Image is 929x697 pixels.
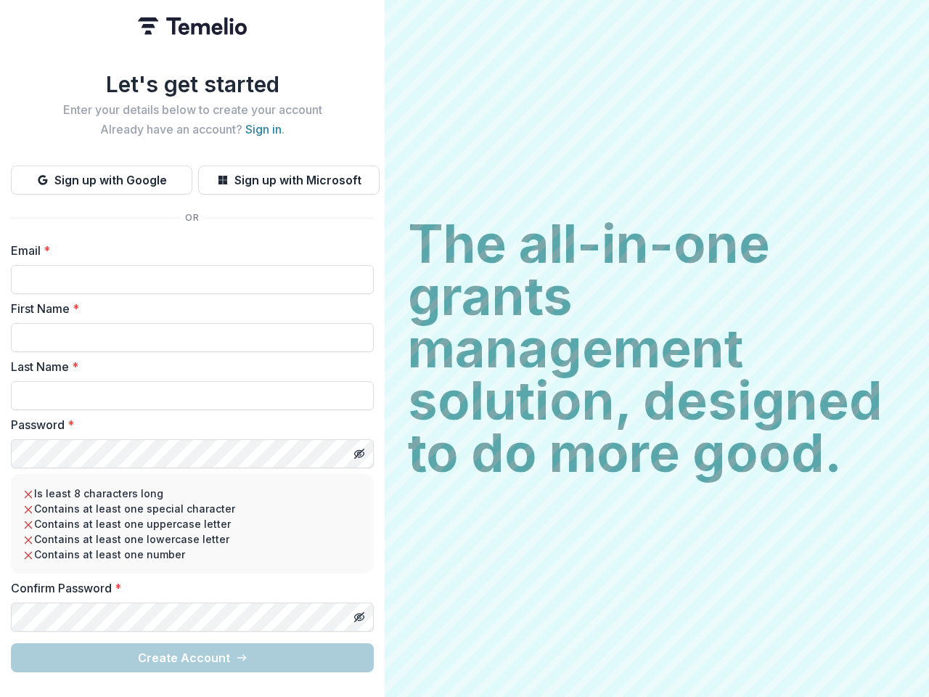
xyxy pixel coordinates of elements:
[11,643,374,672] button: Create Account
[11,103,374,117] h2: Enter your details below to create your account
[348,606,371,629] button: Toggle password visibility
[11,358,365,375] label: Last Name
[22,516,362,531] li: Contains at least one uppercase letter
[22,486,362,501] li: Is least 8 characters long
[348,442,371,465] button: Toggle password visibility
[11,416,365,433] label: Password
[138,17,247,35] img: Temelio
[11,71,374,97] h1: Let's get started
[198,166,380,195] button: Sign up with Microsoft
[22,547,362,562] li: Contains at least one number
[11,300,365,317] label: First Name
[11,242,365,259] label: Email
[11,166,192,195] button: Sign up with Google
[11,579,365,597] label: Confirm Password
[11,123,374,136] h2: Already have an account? .
[245,122,282,136] a: Sign in
[22,501,362,516] li: Contains at least one special character
[22,531,362,547] li: Contains at least one lowercase letter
